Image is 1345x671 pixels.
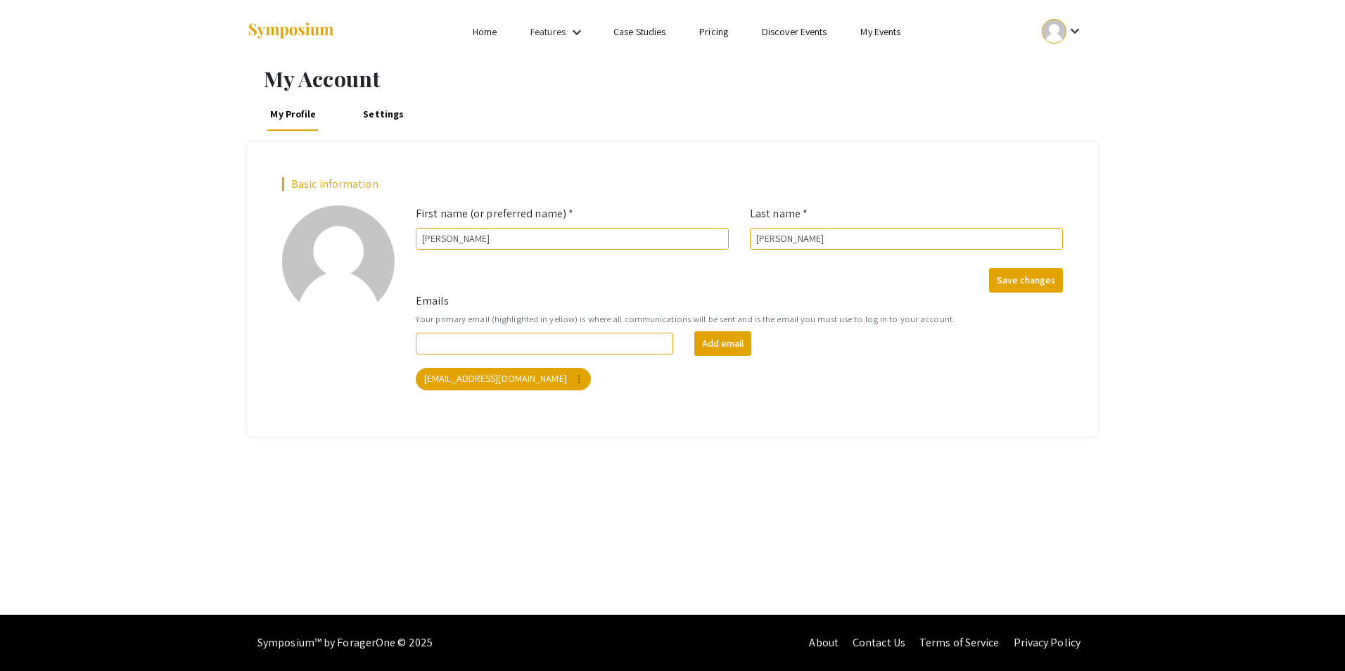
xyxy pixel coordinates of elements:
button: Add email [694,331,751,356]
mat-icon: more_vert [573,373,585,385]
a: Home [473,25,497,38]
h1: My Account [264,66,1098,91]
small: Your primary email (highlighted in yellow) is where all communications will be sent and is the em... [416,312,1063,326]
mat-chip-list: Your emails [416,365,1063,393]
button: Save changes [989,268,1063,293]
img: Symposium by ForagerOne [247,22,335,41]
a: Features [530,25,566,38]
button: Expand account dropdown [1027,15,1098,47]
mat-icon: Expand Features list [568,24,585,41]
a: Discover Events [762,25,827,38]
a: Case Studies [613,25,665,38]
iframe: Chat [11,608,60,660]
mat-chip: [EMAIL_ADDRESS][DOMAIN_NAME] [416,368,591,390]
a: My Profile [267,97,320,131]
h2: Basic information [282,177,1063,191]
a: About [809,635,839,650]
a: My Events [860,25,900,38]
div: Symposium™ by ForagerOne © 2025 [257,615,433,671]
mat-icon: Expand account dropdown [1066,23,1083,39]
a: Privacy Policy [1014,635,1081,650]
a: Pricing [699,25,728,38]
app-email-chip: Your primary email [413,365,594,393]
label: Last name * [750,205,808,222]
a: Contact Us [853,635,905,650]
a: Settings [360,97,407,131]
a: Terms of Service [919,635,1000,650]
label: Emails [416,293,450,309]
label: First name (or preferred name) * [416,205,573,222]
